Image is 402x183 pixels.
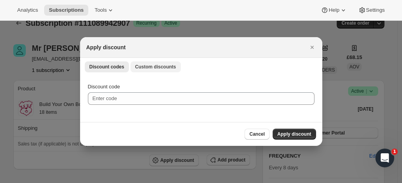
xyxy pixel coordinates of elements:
button: Analytics [13,5,43,16]
h2: Apply discount [86,43,126,51]
span: Discount code [88,84,120,90]
span: Cancel [249,131,264,137]
button: Help [316,5,352,16]
span: Settings [366,7,385,13]
span: 1 [391,149,398,155]
button: Apply discount [273,129,316,140]
span: Subscriptions [49,7,84,13]
span: Custom discounts [135,64,176,70]
button: Cancel [245,129,269,140]
button: Settings [354,5,389,16]
span: Discount codes [89,64,124,70]
iframe: Intercom live chat [375,149,394,167]
button: Close [307,42,318,53]
button: Tools [90,5,119,16]
span: Help [329,7,339,13]
span: Analytics [17,7,38,13]
button: Custom discounts [130,61,181,72]
button: Discount codes [85,61,129,72]
button: Subscriptions [44,5,88,16]
input: Enter code [88,92,314,105]
div: Discount codes [80,75,322,122]
span: Apply discount [277,131,311,137]
span: Tools [95,7,107,13]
